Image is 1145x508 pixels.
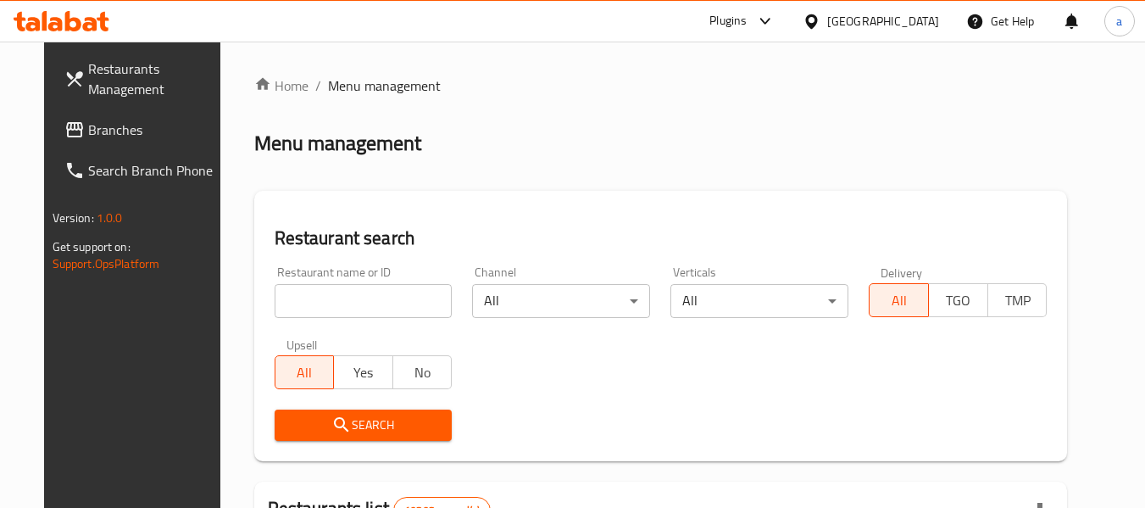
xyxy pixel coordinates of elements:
[88,59,222,99] span: Restaurants Management
[288,415,439,436] span: Search
[472,284,650,318] div: All
[254,75,308,96] a: Home
[275,226,1048,251] h2: Restaurant search
[51,48,236,109] a: Restaurants Management
[88,160,222,181] span: Search Branch Phone
[275,410,453,441] button: Search
[392,355,453,389] button: No
[275,355,335,389] button: All
[53,236,131,258] span: Get support on:
[876,288,922,313] span: All
[995,288,1041,313] span: TMP
[341,360,386,385] span: Yes
[53,253,160,275] a: Support.OpsPlatform
[709,11,747,31] div: Plugins
[51,109,236,150] a: Branches
[827,12,939,31] div: [GEOGRAPHIC_DATA]
[928,283,988,317] button: TGO
[881,266,923,278] label: Delivery
[400,360,446,385] span: No
[328,75,441,96] span: Menu management
[936,288,981,313] span: TGO
[286,338,318,350] label: Upsell
[670,284,848,318] div: All
[333,355,393,389] button: Yes
[275,284,453,318] input: Search for restaurant name or ID..
[1116,12,1122,31] span: a
[254,130,421,157] h2: Menu management
[987,283,1048,317] button: TMP
[315,75,321,96] li: /
[254,75,1068,96] nav: breadcrumb
[51,150,236,191] a: Search Branch Phone
[97,207,123,229] span: 1.0.0
[282,360,328,385] span: All
[88,120,222,140] span: Branches
[869,283,929,317] button: All
[53,207,94,229] span: Version:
